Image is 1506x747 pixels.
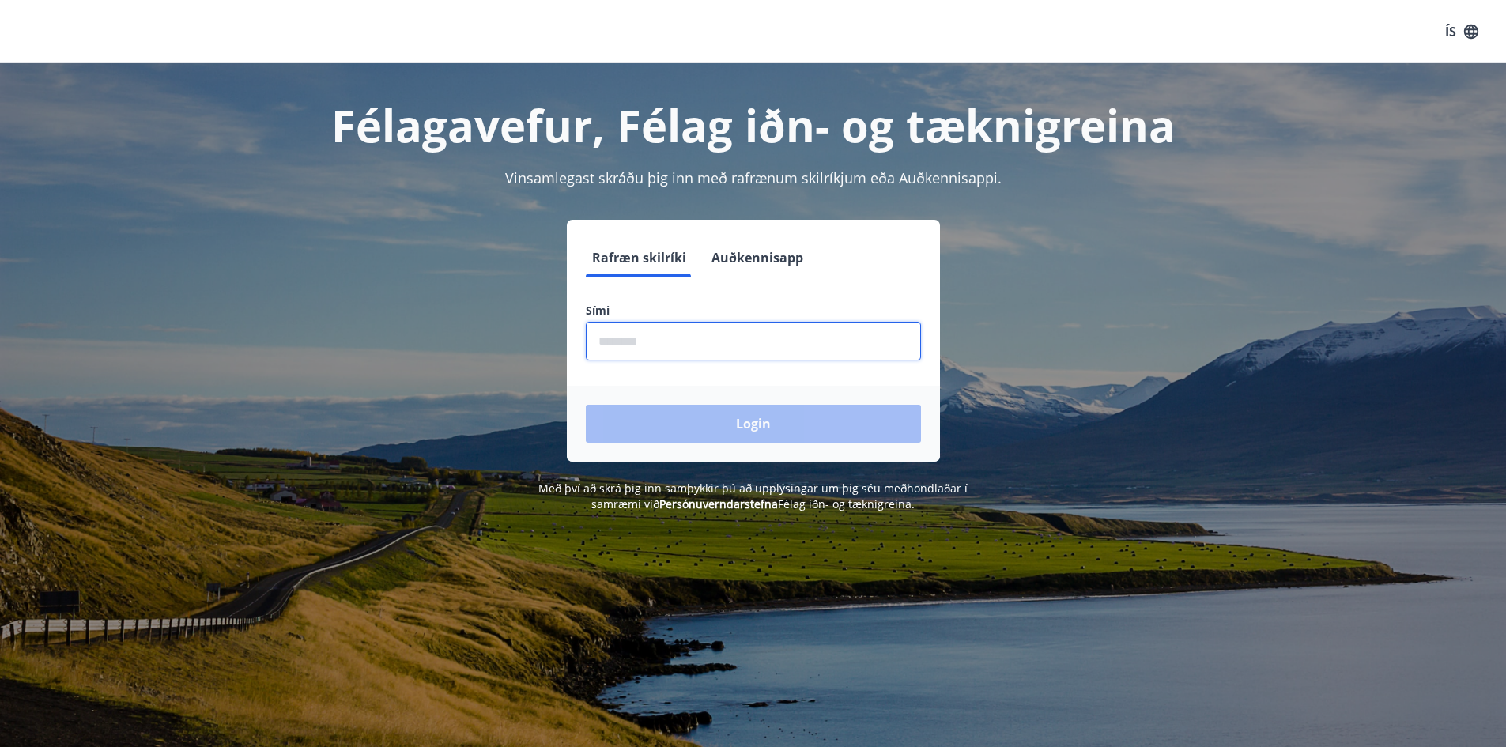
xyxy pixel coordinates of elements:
span: Vinsamlegast skráðu þig inn með rafrænum skilríkjum eða Auðkennisappi. [505,168,1002,187]
h1: Félagavefur, Félag iðn- og tæknigreina [203,95,1304,155]
button: ÍS [1436,17,1487,46]
a: Persónuverndarstefna [659,496,778,511]
button: Rafræn skilríki [586,239,693,277]
span: Með því að skrá þig inn samþykkir þú að upplýsingar um þig séu meðhöndlaðar í samræmi við Félag i... [538,481,968,511]
label: Sími [586,303,921,319]
button: Auðkennisapp [705,239,810,277]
